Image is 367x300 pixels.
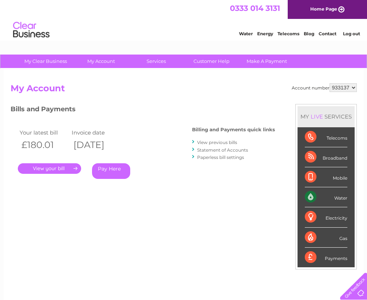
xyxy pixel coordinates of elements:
td: Your latest bill [18,128,70,137]
a: My Account [71,55,131,68]
a: Telecoms [278,31,299,36]
div: Clear Business is a trading name of Verastar Limited (registered in [GEOGRAPHIC_DATA] No. 3667643... [12,4,356,35]
th: [DATE] [70,137,122,152]
a: View previous bills [197,140,237,145]
a: Make A Payment [237,55,297,68]
a: Paperless bill settings [197,155,244,160]
div: LIVE [309,113,324,120]
div: MY SERVICES [298,106,355,127]
div: Payments [305,248,347,267]
div: Mobile [305,167,347,187]
td: Invoice date [70,128,122,137]
a: Customer Help [181,55,242,68]
a: Water [239,31,253,36]
a: Log out [343,31,360,36]
a: My Clear Business [16,55,76,68]
div: Telecoms [305,127,347,147]
div: Water [305,187,347,207]
th: £180.01 [18,137,70,152]
a: Energy [257,31,273,36]
h3: Bills and Payments [11,104,275,117]
a: Blog [304,31,314,36]
img: logo.png [13,19,50,41]
a: . [18,163,81,174]
a: Services [126,55,186,68]
h4: Billing and Payments quick links [192,127,275,132]
a: Statement of Accounts [197,147,248,153]
a: Contact [319,31,336,36]
div: Broadband [305,147,347,167]
h2: My Account [11,83,357,97]
div: Electricity [305,207,347,227]
a: Pay Here [92,163,130,179]
a: 0333 014 3131 [230,4,280,13]
div: Account number [292,83,357,92]
div: Gas [305,228,347,248]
